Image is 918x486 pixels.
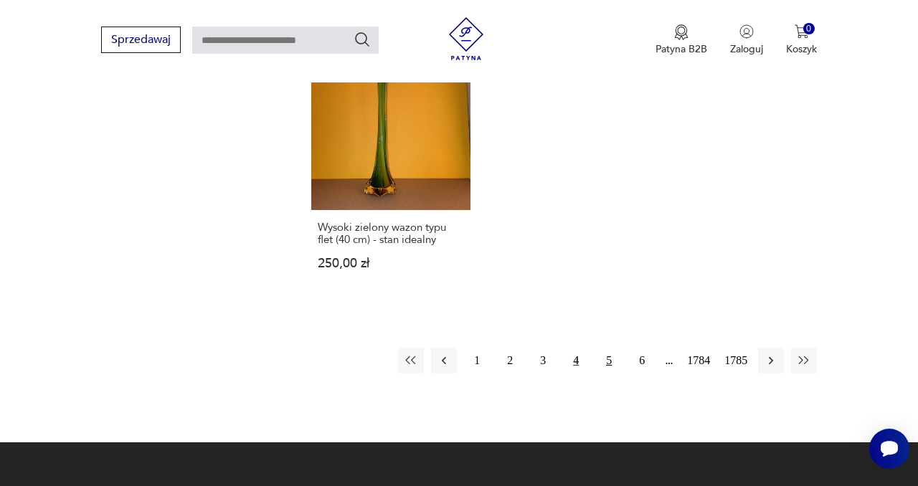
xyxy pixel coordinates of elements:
a: Wysoki zielony wazon typu flet (40 cm) - stan idealnyWysoki zielony wazon typu flet (40 cm) - sta... [311,51,470,297]
button: Sprzedawaj [101,27,181,53]
button: 4 [563,348,589,373]
a: Ikona medaluPatyna B2B [656,24,707,56]
p: Patyna B2B [656,42,707,56]
button: Patyna B2B [656,24,707,56]
button: 5 [596,348,622,373]
button: Szukaj [354,31,371,48]
button: 1785 [721,348,751,373]
p: Zaloguj [730,42,763,56]
img: Ikona koszyka [795,24,809,39]
h3: Wysoki zielony wazon typu flet (40 cm) - stan idealny [318,221,464,246]
iframe: Smartsupp widget button [869,429,909,469]
button: 2 [497,348,523,373]
img: Patyna - sklep z meblami i dekoracjami vintage [445,17,488,60]
button: 1784 [683,348,714,373]
img: Ikonka użytkownika [739,24,754,39]
button: 6 [629,348,655,373]
img: Ikona medalu [674,24,688,40]
button: 1 [464,348,490,373]
div: 0 [803,23,815,35]
a: Sprzedawaj [101,36,181,46]
button: 3 [530,348,556,373]
button: Zaloguj [730,24,763,56]
button: 0Koszyk [786,24,817,56]
p: Koszyk [786,42,817,56]
p: 250,00 zł [318,257,464,270]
